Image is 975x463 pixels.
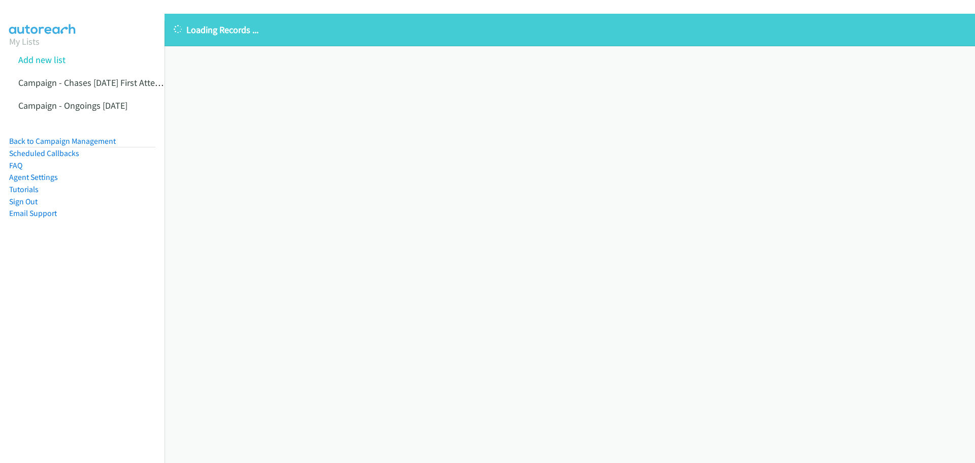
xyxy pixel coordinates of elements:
a: Add new list [18,54,66,66]
a: FAQ [9,161,22,170]
a: Sign Out [9,197,38,206]
a: My Lists [9,36,40,47]
p: Loading Records ... [174,23,966,37]
a: Campaign - Ongoings [DATE] [18,100,127,111]
a: Campaign - Chases [DATE] First Attempts [18,77,175,88]
a: Tutorials [9,184,39,194]
a: Email Support [9,208,57,218]
a: Scheduled Callbacks [9,148,79,158]
a: Agent Settings [9,172,58,182]
a: Back to Campaign Management [9,136,116,146]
